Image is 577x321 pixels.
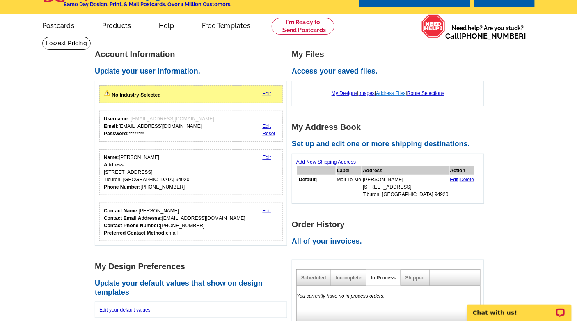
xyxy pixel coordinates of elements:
[104,208,139,214] strong: Contact Name:
[104,207,245,237] div: [PERSON_NAME] [EMAIL_ADDRESS][DOMAIN_NAME] [PHONE_NUMBER] email
[292,237,489,246] h2: All of your invoices.
[263,155,271,160] a: Edit
[421,14,446,38] img: help
[99,307,151,313] a: Edit your default values
[104,90,110,97] img: warningIcon.png
[104,154,190,191] div: [PERSON_NAME] [STREET_ADDRESS] Tiburon, [GEOGRAPHIC_DATA] 94920 [PHONE_NUMBER]
[359,90,375,96] a: Images
[446,32,527,40] span: Call
[371,275,396,281] a: In Process
[95,50,292,59] h1: Account Information
[104,131,129,136] strong: Password:
[292,220,489,229] h1: Order History
[336,275,362,281] a: Incomplete
[104,116,129,122] strong: Username:
[362,166,449,175] th: Address
[95,262,292,271] h1: My Design Preferences
[376,90,406,96] a: Address Files
[297,293,385,299] em: You currently have no in process orders.
[99,203,283,241] div: Who should we contact regarding order issues?
[446,24,531,40] span: Need help? Are you stuck?
[296,85,480,101] div: | | |
[95,67,292,76] h2: Update your user information.
[292,67,489,76] h2: Access your saved files.
[104,155,119,160] strong: Name:
[89,15,144,35] a: Products
[296,159,356,165] a: Add New Shipping Address
[460,177,474,182] a: Delete
[292,50,489,59] h1: My Files
[292,140,489,149] h2: Set up and edit one or more shipping destinations.
[104,184,140,190] strong: Phone Number:
[104,230,166,236] strong: Preferred Contact Method:
[362,176,449,199] td: [PERSON_NAME] [STREET_ADDRESS] Tiburon, [GEOGRAPHIC_DATA] 94920
[263,91,271,97] a: Edit
[263,131,275,136] a: Reset
[337,176,362,199] td: Mail-To-Me
[104,223,160,229] strong: Contact Phone Number:
[292,123,489,132] h1: My Address Book
[99,111,283,142] div: Your login information.
[301,275,326,281] a: Scheduled
[29,15,87,35] a: Postcards
[95,279,292,297] h2: Update your default values that show on design templates
[297,176,336,199] td: [ ]
[99,149,283,195] div: Your personal details.
[407,90,444,96] a: Route Selections
[462,295,577,321] iframe: LiveChat chat widget
[450,176,475,199] td: |
[450,177,459,182] a: Edit
[405,275,425,281] a: Shipped
[64,1,231,7] h4: Same Day Design, Print, & Mail Postcards. Over 1 Million Customers.
[131,116,214,122] span: [EMAIL_ADDRESS][DOMAIN_NAME]
[146,15,187,35] a: Help
[263,123,271,129] a: Edit
[112,92,160,98] strong: No Industry Selected
[332,90,357,96] a: My Designs
[299,177,316,182] b: Default
[104,215,162,221] strong: Contact Email Addresss:
[263,208,271,214] a: Edit
[104,162,125,168] strong: Address:
[337,166,362,175] th: Label
[104,123,119,129] strong: Email:
[450,166,475,175] th: Action
[189,15,263,35] a: Free Templates
[460,32,527,40] a: [PHONE_NUMBER]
